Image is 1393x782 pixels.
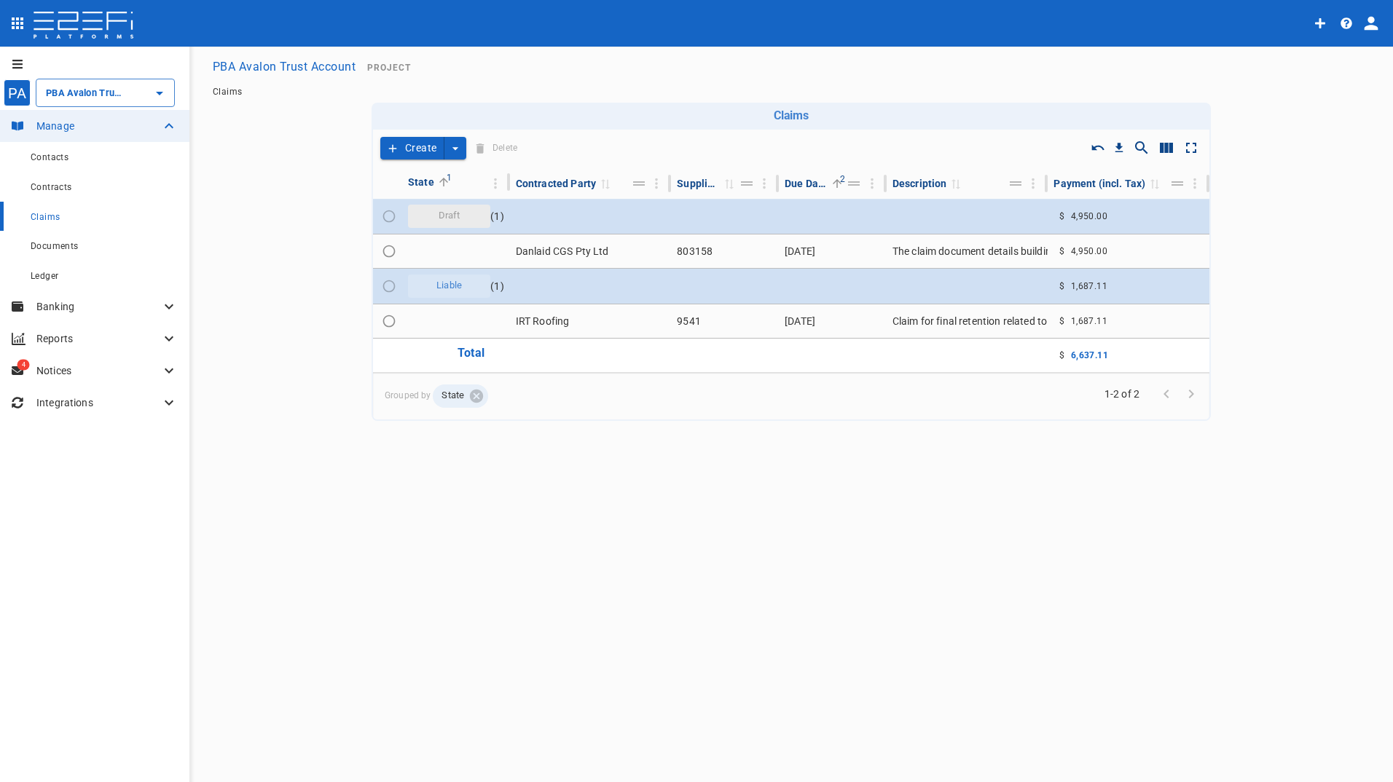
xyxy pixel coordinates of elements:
button: Move [737,173,757,194]
span: Ledger [31,271,58,281]
span: $ [1059,350,1064,360]
div: Payment (incl. Tax) [1053,175,1145,192]
div: Due Date [785,175,828,192]
span: Go to next page [1179,386,1204,400]
span: Sort by Supplier Inv. No. ascending [720,177,737,190]
button: Column Actions [1183,172,1206,195]
button: create claim type options [444,137,466,159]
nav: breadcrumb [213,87,1370,97]
button: Toggle full screen [1179,135,1204,160]
a: Claims [213,87,242,97]
span: Sort by Description ascending [946,177,964,190]
div: Contracted Party [516,175,596,192]
div: Supplier Inv. No. [677,175,720,192]
input: PBA Avalon Trust Account [42,85,127,100]
button: Column Actions [1021,172,1045,195]
span: 4 [17,360,30,371]
button: PBA Avalon Trust Account [207,52,361,81]
span: Contracts [31,182,72,192]
button: Column Actions [645,172,668,195]
span: Documents [31,241,79,251]
button: Move [629,173,649,194]
p: Integrations [36,395,160,410]
span: Delete [471,137,522,159]
button: Column Actions [484,172,507,195]
td: 803158 [671,234,779,268]
span: Toggle select row [379,241,399,261]
button: Column Actions [753,172,776,195]
button: Download CSV [1109,138,1129,158]
button: Column Actions [860,172,884,195]
button: Show/Hide columns [1154,135,1179,160]
button: Create [380,137,444,159]
button: Move [1167,173,1188,194]
td: Danlaid CGS Pty Ltd [510,234,672,268]
span: Sort by Payment (incl. Tax) descending [1145,177,1163,190]
span: Draft [430,209,469,223]
span: Sorted by State ascending [434,175,452,189]
button: Open [149,83,170,103]
button: Move [844,173,864,194]
td: [DATE] [779,234,887,268]
div: create claim type [380,137,466,159]
span: $ [1059,211,1064,221]
td: The claim document details building work done by Danlaid CFS Pty Ltd for FARA-Fitout & Refurb Aus... [887,234,1048,268]
span: 6,637.11 [1071,350,1108,360]
button: Move [1005,173,1026,194]
p: Reports [36,331,160,346]
span: Project [367,63,411,73]
div: State [433,384,488,408]
p: Manage [36,119,160,133]
h6: Claims [377,108,1205,122]
td: [DATE] [779,304,887,338]
span: $ [1059,246,1064,256]
span: Sorted by Due Date ascending [828,177,845,190]
span: Liable [428,279,471,293]
span: State [433,389,473,403]
div: PA [4,79,31,106]
span: 1-2 of 2 [1099,387,1145,401]
div: State [408,173,434,191]
td: IRT Roofing [510,304,672,338]
p: Banking [36,299,160,314]
span: 4,950.00 [1071,211,1107,221]
span: 1,687.11 [1071,281,1107,291]
td: 9541 [671,304,779,338]
span: Sort by Contracted Party ascending [596,177,613,190]
span: Go to previous page [1154,386,1179,400]
p: Notices [36,363,160,378]
span: Claims [31,212,60,222]
button: Show/Hide search [1129,135,1154,160]
td: ( 1 ) [402,269,510,304]
p: Total [458,344,485,366]
td: Claim for final retention related to BHSS D Block Refurbishment by IRT Roofing. The invoice amoun... [887,304,1048,338]
td: ( 1 ) [402,199,510,234]
div: Description [892,175,947,192]
span: 1 [442,170,456,185]
span: 4,950.00 [1071,246,1107,256]
span: Toggle select row [379,311,399,331]
button: Reset Sorting [1087,137,1109,159]
span: $ [1059,316,1064,326]
span: Grouped by [385,384,1186,408]
span: Contacts [31,152,68,162]
span: 2 [836,172,850,186]
span: $ [1059,281,1064,291]
span: 1,687.11 [1071,316,1107,326]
